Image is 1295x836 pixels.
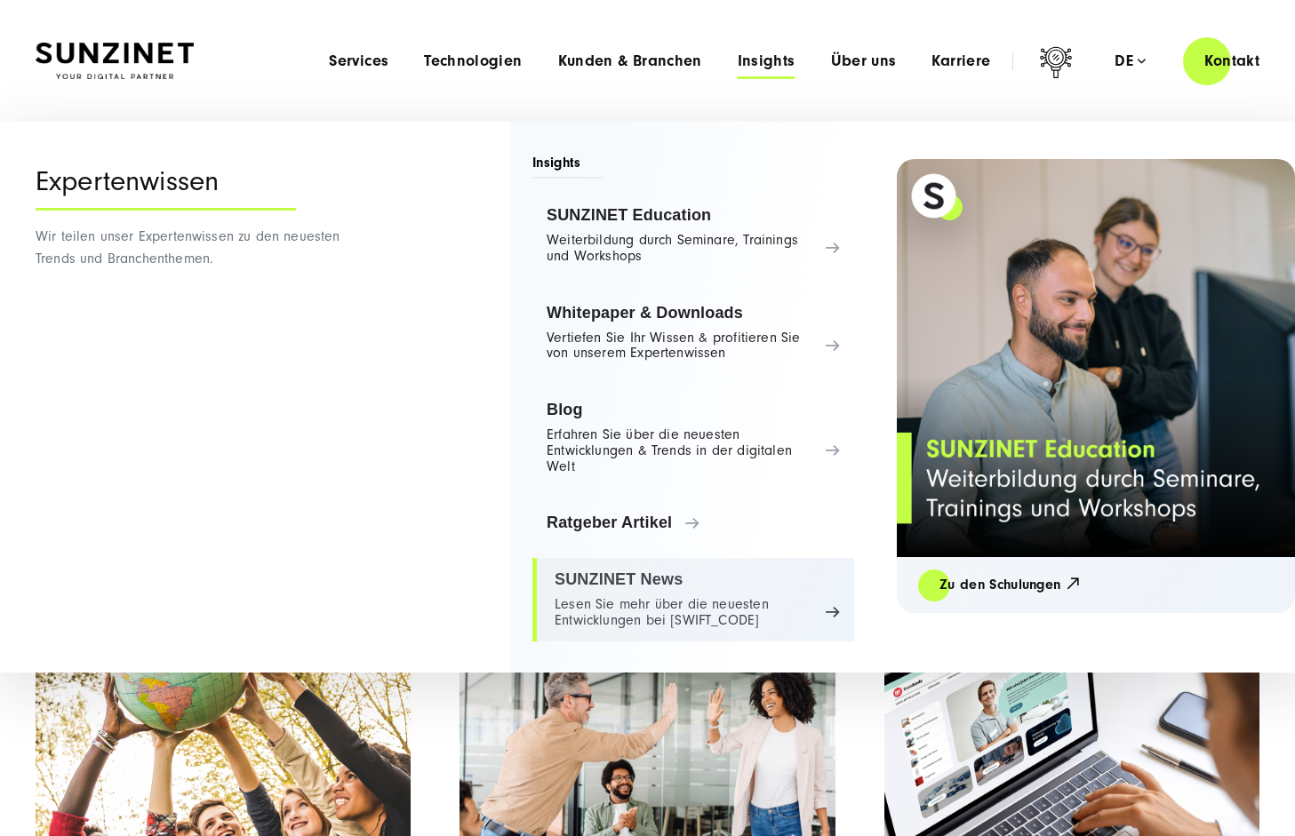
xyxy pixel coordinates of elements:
[532,501,854,544] a: Ratgeber Artikel
[36,122,369,673] div: Wir teilen unser Expertenwissen zu den neuesten Trends und Branchenthemen.
[931,52,990,70] a: Karriere
[1115,52,1146,70] div: de
[897,159,1295,557] img: Full service Digitalagentur SUNZINET - SUNZINET Education
[532,194,854,277] a: SUNZINET Education Weiterbildung durch Seminare, Trainings und Workshops
[532,388,854,487] a: Blog Erfahren Sie über die neuesten Entwicklungen & Trends in der digitalen Welt
[532,153,603,179] span: Insights
[532,558,854,641] a: SUNZINET News Lesen Sie mehr über die neuesten Entwicklungen bei [SWIFT_CODE]
[738,52,795,70] a: Insights
[831,52,897,70] a: Über uns
[329,52,388,70] a: Services
[36,166,296,211] div: Expertenwissen
[36,43,194,80] img: SUNZINET Full Service Digital Agentur
[532,291,854,375] a: Whitepaper & Downloads Vertiefen Sie Ihr Wissen & profitieren Sie von unserem Expertenwissen
[918,575,1101,595] a: Zu den Schulungen 🡥
[1183,36,1281,86] a: Kontakt
[424,52,522,70] a: Technologien
[547,514,840,531] span: Ratgeber Artikel
[558,52,702,70] a: Kunden & Branchen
